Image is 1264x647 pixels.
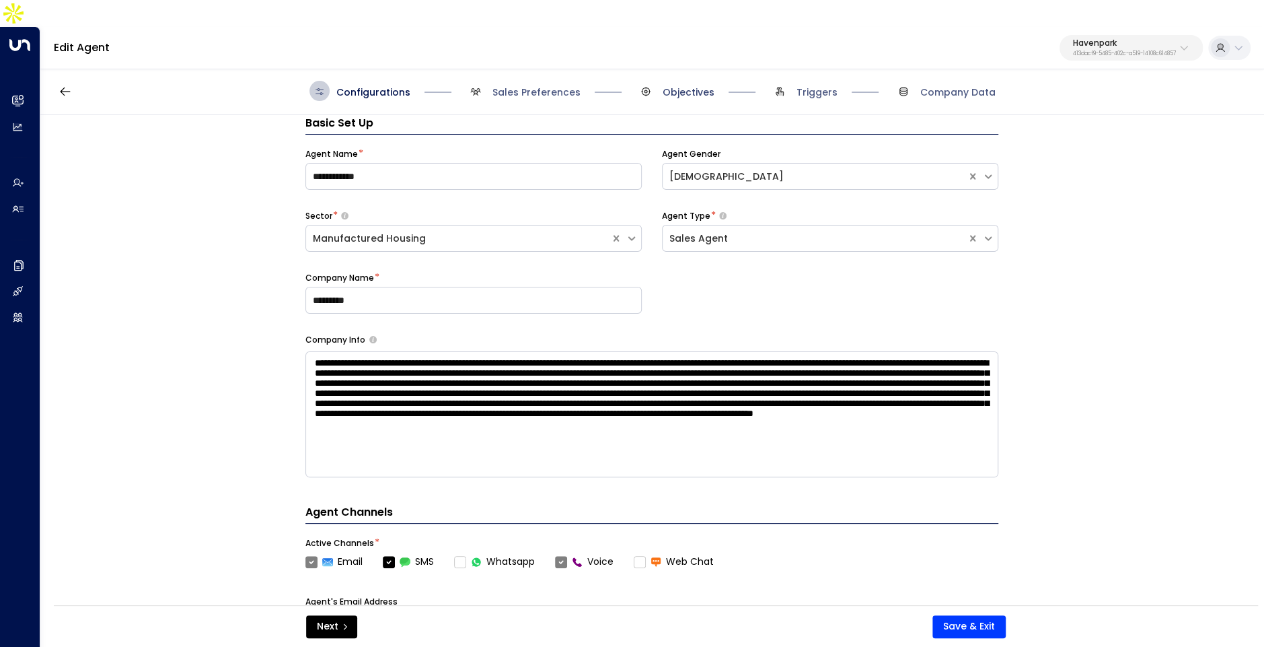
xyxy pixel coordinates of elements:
label: Company Info [305,334,365,346]
label: SMS [383,555,434,569]
p: 413dacf9-5485-402c-a519-14108c614857 [1073,51,1176,57]
div: [DEMOGRAPHIC_DATA] [669,170,960,184]
label: Active Channels [305,537,374,549]
span: Configurations [336,86,410,99]
div: Manufactured Housing [313,232,603,246]
p: Havenpark [1073,39,1176,47]
span: Triggers [796,86,838,99]
button: Select whether your copilot will handle inquiries directly from leads or from brokers representin... [341,211,348,220]
button: Next [306,615,357,638]
label: Whatsapp [454,555,535,569]
span: Sales Preferences [492,86,581,99]
div: Sales Agent [669,232,960,246]
label: Sector [305,210,332,222]
h4: Agent Channels [305,504,998,524]
label: Agent's Email Address [305,596,398,608]
a: Edit Agent [54,40,110,55]
button: Havenpark413dacf9-5485-402c-a519-14108c614857 [1059,35,1203,61]
span: Company Data [920,86,996,99]
h3: Basic Set Up [305,115,998,135]
label: Voice [555,555,614,569]
label: Company Name [305,272,374,284]
button: Provide a brief overview of your company, including your industry, products or services, and any ... [369,336,377,343]
label: Agent Gender [662,148,720,160]
span: Objectives [663,86,714,99]
label: Email [305,555,363,569]
button: Select whether your copilot will handle inquiries directly from leads or from brokers representin... [719,211,727,220]
label: Agent Type [662,210,710,222]
label: Web Chat [634,555,714,569]
button: Save & Exit [932,615,1006,638]
label: Agent Name [305,148,358,160]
